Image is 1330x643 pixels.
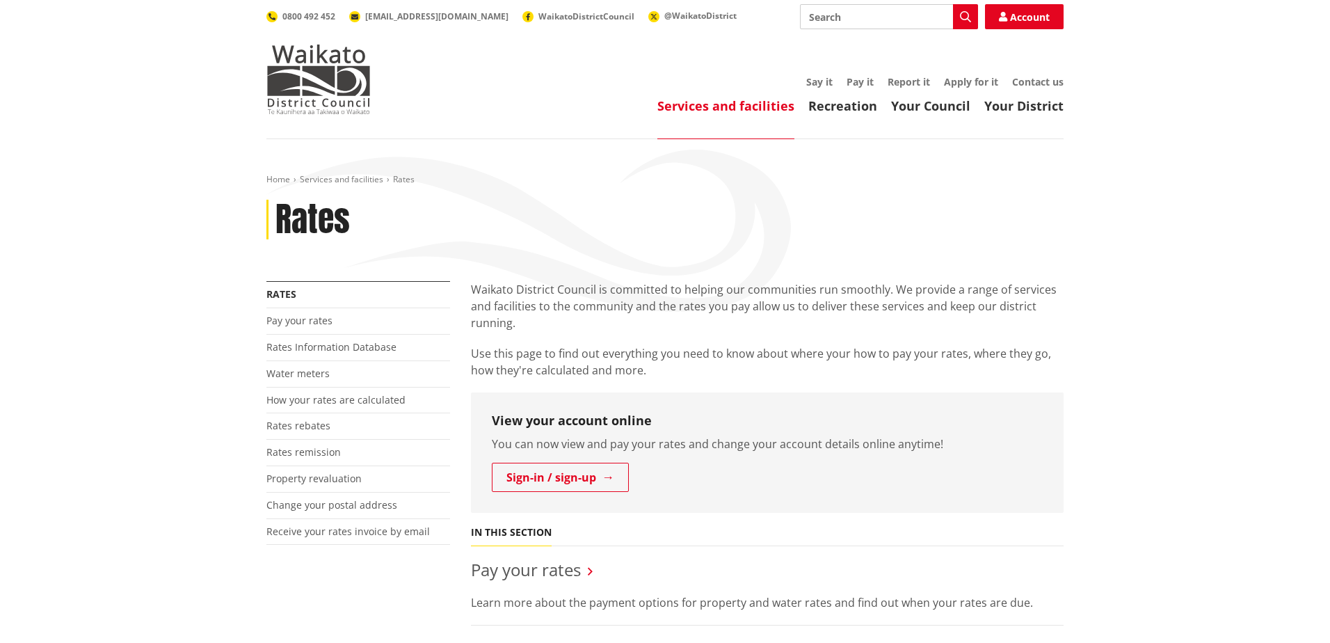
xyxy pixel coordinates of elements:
a: Receive your rates invoice by email [266,525,430,538]
a: Property revaluation [266,472,362,485]
a: How your rates are calculated [266,393,406,406]
a: Contact us [1012,75,1064,88]
span: WaikatoDistrictCouncil [538,10,634,22]
a: Report it [888,75,930,88]
a: Home [266,173,290,185]
a: Services and facilities [657,97,794,114]
p: Waikato District Council is committed to helping our communities run smoothly. We provide a range... [471,281,1064,331]
img: Waikato District Council - Te Kaunihera aa Takiwaa o Waikato [266,45,371,114]
a: @WaikatoDistrict [648,10,737,22]
h3: View your account online [492,413,1043,429]
a: Your Council [891,97,970,114]
a: Sign-in / sign-up [492,463,629,492]
h1: Rates [275,200,350,240]
a: Recreation [808,97,877,114]
h5: In this section [471,527,552,539]
a: Say it [806,75,833,88]
span: @WaikatoDistrict [664,10,737,22]
a: WaikatoDistrictCouncil [522,10,634,22]
a: Pay it [847,75,874,88]
a: Change your postal address [266,498,397,511]
a: Rates [266,287,296,301]
a: Your District [984,97,1064,114]
a: 0800 492 452 [266,10,335,22]
a: Pay your rates [471,558,581,581]
a: Pay your rates [266,314,332,327]
a: Apply for it [944,75,998,88]
input: Search input [800,4,978,29]
p: You can now view and pay your rates and change your account details online anytime! [492,436,1043,452]
span: [EMAIL_ADDRESS][DOMAIN_NAME] [365,10,508,22]
a: [EMAIL_ADDRESS][DOMAIN_NAME] [349,10,508,22]
span: Rates [393,173,415,185]
a: Rates rebates [266,419,330,432]
a: Rates Information Database [266,340,396,354]
nav: breadcrumb [266,174,1064,186]
p: Use this page to find out everything you need to know about where your how to pay your rates, whe... [471,345,1064,379]
a: Account [985,4,1064,29]
a: Rates remission [266,445,341,459]
span: 0800 492 452 [282,10,335,22]
a: Services and facilities [300,173,383,185]
a: Water meters [266,367,330,380]
p: Learn more about the payment options for property and water rates and find out when your rates ar... [471,594,1064,611]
